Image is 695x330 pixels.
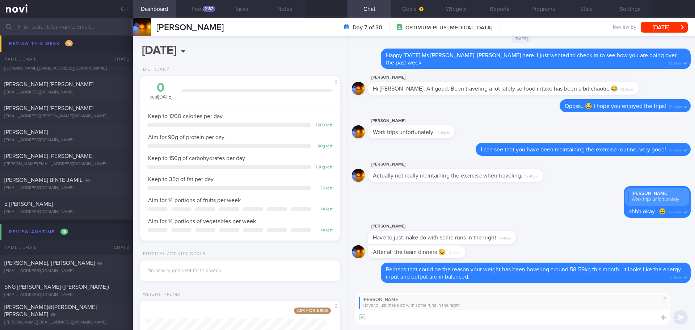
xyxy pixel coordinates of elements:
span: [PERSON_NAME]@[PERSON_NAME] [PERSON_NAME] [4,304,97,317]
span: Hi [PERSON_NAME]. All good. Been traveling a lot lately so food intake has been a bit chaotic 😂 [373,86,618,92]
div: [EMAIL_ADDRESS][DOMAIN_NAME] [4,268,129,274]
div: [EMAIL_ADDRESS][DOMAIN_NAME] [4,209,129,215]
span: Aim for 14 portions of vegetables per week [148,218,256,224]
span: After all the team dinners 😓 [373,249,446,255]
span: [PERSON_NAME] [4,129,48,135]
span: ahhh okay.. 😅 [629,209,666,214]
div: Diet (Daily) [140,67,171,72]
span: SNG [PERSON_NAME] ([PERSON_NAME]) [4,284,109,290]
div: Work trips unfortunately [628,197,686,202]
span: E [PERSON_NAME] [4,201,53,207]
span: 15 [60,229,68,235]
div: [EMAIL_ADDRESS][DOMAIN_NAME] [4,292,129,298]
span: Have to just make do with some runs in the night [373,235,496,241]
div: [PERSON_NAME] [368,222,538,231]
span: [PERSON_NAME], [PERSON_NAME] [4,260,95,266]
span: [PERSON_NAME] BINTE JAMIL [4,177,83,183]
span: 12:40pm [525,172,538,179]
span: 12:38pm [669,59,682,66]
span: 12:40pm [669,146,682,153]
strong: Day 7 of 30 [353,24,382,31]
div: [PERSON_NAME][EMAIL_ADDRESS][DOMAIN_NAME] [4,320,129,325]
div: [EMAIL_ADDRESS][DOMAIN_NAME] [4,42,129,47]
span: [PERSON_NAME] [PERSON_NAME] [4,34,93,39]
span: Happy [DATE] Ms [PERSON_NAME], [PERSON_NAME] here. I just wanted to check in to see how you are d... [386,53,677,66]
div: [PERSON_NAME][EMAIL_ADDRESS][DOMAIN_NAME] [4,162,129,167]
span: Aim for 90g of protein per day [148,134,224,140]
span: Oppss.. 😂 I hope you enjoyed the trips! [565,103,666,109]
span: OPTIMUM-PLUS-[MEDICAL_DATA] [405,24,492,32]
div: 1200 left [315,123,333,128]
span: I can see that you have been maintaining the exercise routine, very good! [481,147,666,153]
button: [DATE] [641,22,688,33]
div: [PERSON_NAME] [628,191,686,197]
span: 12:41pm [448,248,460,255]
span: 12:40pm [669,208,682,215]
span: Keep to 1200 calories per day [148,113,223,119]
div: [EMAIL_ADDRESS][DOMAIN_NAME] [4,138,129,143]
div: [EMAIL_ADDRESS][DOMAIN_NAME] [4,185,129,191]
span: [PERSON_NAME] [PERSON_NAME] [4,153,93,159]
span: Keep to 150g of carbohydrates per day [148,155,245,161]
div: kcal [DATE] [147,82,174,101]
span: Aim for 14 portions of fruits per week [148,197,241,203]
div: 14 left [315,228,333,233]
span: Actually not really maintaining the exercise when traveling. [373,173,522,179]
span: [PERSON_NAME] [156,23,224,32]
div: [PERSON_NAME] [368,160,565,169]
span: 12:40pm [669,103,682,109]
div: 150 g left [315,165,333,170]
div: 14 left [315,207,333,212]
span: 12:40pm [436,129,449,135]
div: Weight (Trend) [140,292,181,297]
span: 12:43pm [669,273,682,280]
div: [PERSON_NAME] [368,73,661,82]
div: Have to just make do with some runs in the night [359,303,666,309]
span: [PERSON_NAME] [PERSON_NAME] [4,82,93,87]
span: [DATE] [511,34,532,43]
div: [EMAIL_ADDRESS][DOMAIN_NAME] [4,90,129,95]
span: POON [PERSON_NAME] [4,58,66,63]
div: 35 left [315,186,333,191]
span: Keep to 35g of fat per day [148,176,214,182]
div: Review anytime [7,227,70,237]
div: [PERSON_NAME] [368,117,476,125]
div: Chats [104,240,133,255]
div: Physical Activity Goals [140,251,206,257]
div: 0 [147,82,174,94]
span: 12:39pm [621,85,634,92]
span: Review By [613,24,636,31]
span: Aim for: 59 kg [294,308,331,314]
span: 12:41pm [499,234,511,241]
span: Work trips unfortunately [373,129,433,135]
div: No activity goals set for this week [147,268,333,274]
div: [PERSON_NAME] [359,297,666,303]
div: [DOMAIN_NAME][EMAIL_ADDRESS][DOMAIN_NAME] [4,66,129,71]
span: Perhaps that could be the reason your weight has been hovering around 58-59kg this month.. It loo... [386,267,681,280]
div: 2182 [203,6,215,12]
div: 90 g left [315,144,333,149]
div: [EMAIL_ADDRESS][PERSON_NAME][DOMAIN_NAME] [4,114,129,119]
span: [PERSON_NAME] [PERSON_NAME] [4,105,93,111]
